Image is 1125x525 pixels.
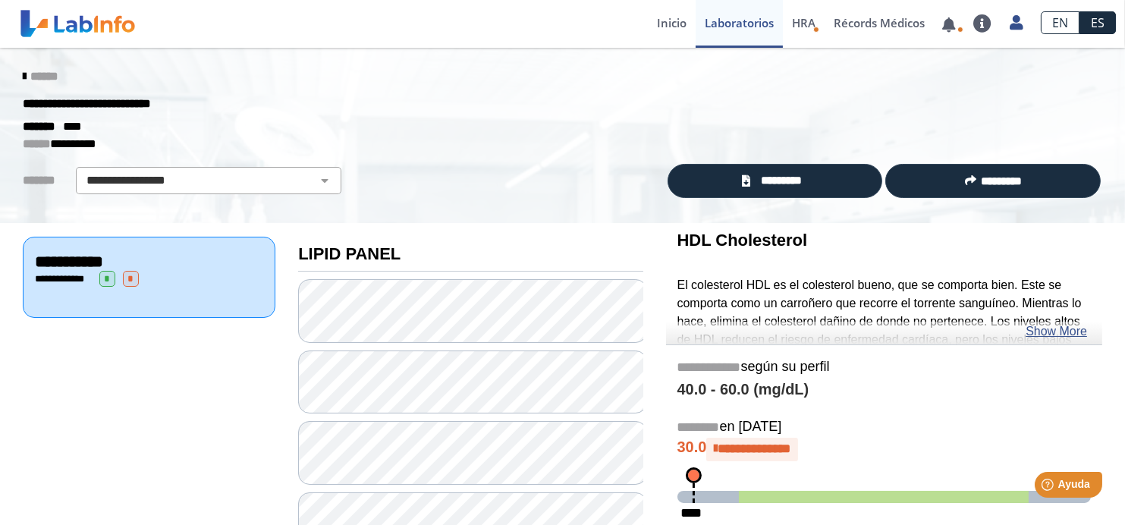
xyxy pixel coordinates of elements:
[677,381,1091,399] h4: 40.0 - 60.0 (mg/dL)
[677,276,1091,421] p: El colesterol HDL es el colesterol bueno, que se comporta bien. Este se comporta como un carroñer...
[1079,11,1116,34] a: ES
[298,244,401,263] b: LIPID PANEL
[677,231,808,250] b: HDL Cholesterol
[792,15,815,30] span: HRA
[677,419,1091,436] h5: en [DATE]
[1026,322,1087,341] a: Show More
[1041,11,1079,34] a: EN
[990,466,1108,508] iframe: Help widget launcher
[677,359,1091,376] h5: según su perfil
[677,438,1091,461] h4: 30.0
